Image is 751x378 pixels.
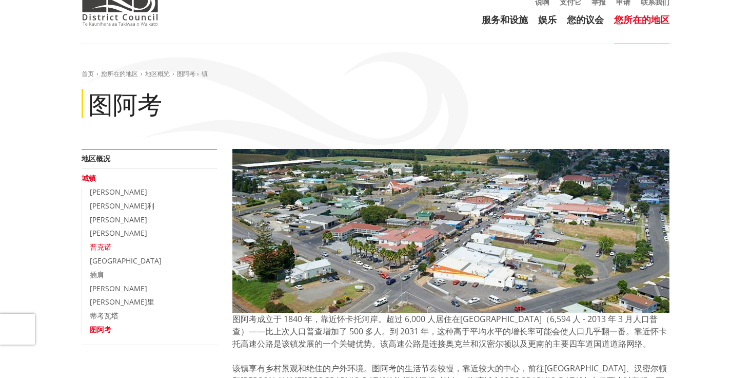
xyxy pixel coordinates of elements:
[101,69,138,78] a: 您所在的地区
[82,154,110,163] a: 地区概况
[177,69,195,78] span: 图阿考
[82,69,94,78] a: 首页
[88,89,162,119] h1: 图阿考
[232,149,669,313] img: Tuakau main street
[90,215,147,224] a: [PERSON_NAME]
[90,270,104,279] a: 插肩
[614,13,669,26] a: 您所在的地区
[90,242,111,252] a: 普克诺
[202,69,208,78] a: 镇
[90,228,147,238] a: [PERSON_NAME]
[82,173,96,183] a: 城镇
[145,69,170,78] a: 地区概览
[704,335,741,372] iframe: Messenger Launcher
[90,297,154,307] a: [PERSON_NAME]里
[90,325,111,334] a: 图阿考
[82,70,669,79] nav: 面包屑
[567,13,604,26] a: 您的议会
[538,13,557,26] a: 娱乐
[90,311,118,320] a: 蒂考瓦塔
[482,13,528,26] a: 服务和设施
[90,256,162,266] a: [GEOGRAPHIC_DATA]
[90,201,154,211] a: [PERSON_NAME]利
[90,283,147,293] a: [PERSON_NAME]
[90,187,147,197] a: [PERSON_NAME]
